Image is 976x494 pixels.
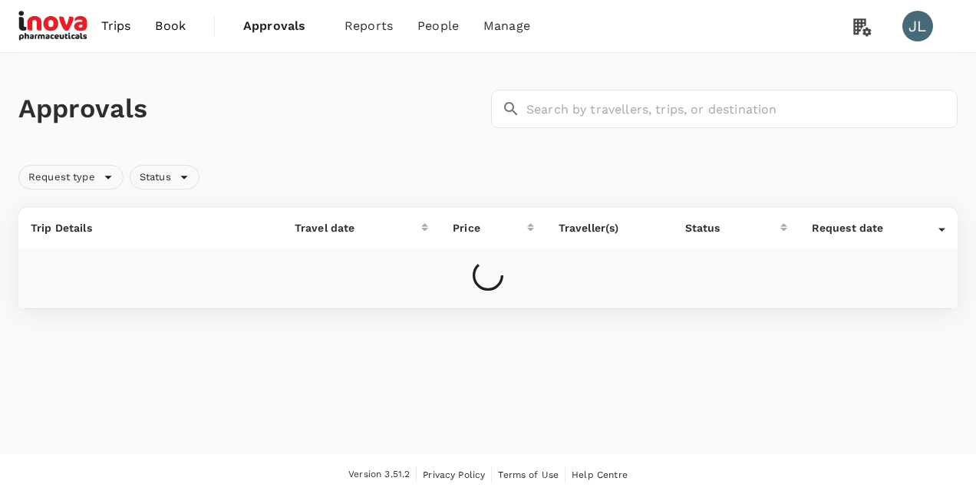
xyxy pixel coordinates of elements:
[902,11,933,41] div: JL
[348,467,410,482] span: Version 3.51.2
[498,466,559,483] a: Terms of Use
[295,220,421,235] div: Travel date
[572,466,628,483] a: Help Centre
[31,220,270,235] p: Trip Details
[423,466,485,483] a: Privacy Policy
[243,17,320,35] span: Approvals
[572,469,628,480] span: Help Centre
[685,220,780,235] div: Status
[559,220,661,235] p: Traveller(s)
[526,90,958,128] input: Search by travellers, trips, or destination
[155,17,186,35] span: Book
[423,469,485,480] span: Privacy Policy
[498,469,559,480] span: Terms of Use
[130,165,199,189] div: Status
[18,9,89,43] img: iNova Pharmaceuticals
[18,165,124,189] div: Request type
[483,17,530,35] span: Manage
[18,93,485,125] h1: Approvals
[19,170,104,185] span: Request type
[812,220,938,235] div: Request date
[453,220,527,235] div: Price
[345,17,393,35] span: Reports
[101,17,131,35] span: Trips
[417,17,459,35] span: People
[130,170,180,185] span: Status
